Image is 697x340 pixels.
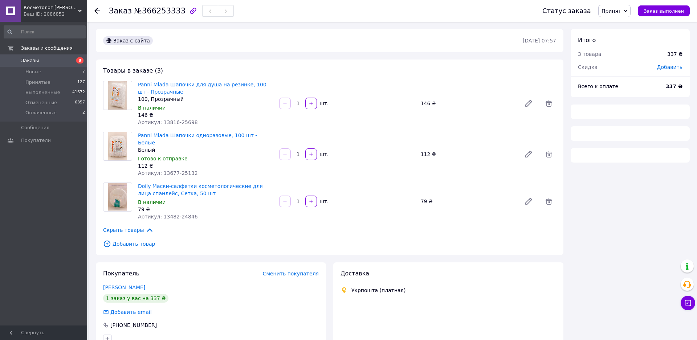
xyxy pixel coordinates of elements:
[25,79,50,86] span: Принятые
[138,199,166,205] span: В наличии
[103,270,139,277] span: Покупатель
[523,38,556,44] time: [DATE] 07:57
[138,206,273,213] div: 79 ₴
[138,111,273,119] div: 146 ₴
[138,170,198,176] span: Артикул: 13677-25132
[21,124,49,131] span: Сообщения
[542,194,556,209] span: Удалить
[418,98,518,108] div: 146 ₴
[108,183,127,211] img: Doily Маски-салфетки косметологические для лица спанлейс, Сетка, 50 шт
[102,308,152,316] div: Добавить email
[138,95,273,103] div: 100, Прозрачный
[138,146,273,153] div: Белый
[110,321,158,329] div: [PHONE_NUMBER]
[77,79,85,86] span: 127
[25,110,57,116] span: Оплаченные
[108,132,127,160] img: Panni Mlada Шапочки одноразовые, 100 шт - Белые
[25,89,60,96] span: Выполненные
[578,51,601,57] span: 3 товара
[521,96,536,111] a: Редактировать
[602,8,621,14] span: Принят
[418,149,518,159] div: 112 ₴
[82,110,85,116] span: 2
[82,69,85,75] span: 7
[138,132,257,146] a: Panni Mlada Шапочки одноразовые, 100 шт - Белые
[75,99,85,106] span: 6357
[666,83,682,89] b: 337 ₴
[657,64,682,70] span: Добавить
[138,183,263,196] a: Doily Маски-салфетки косметологические для лица спанлейс, Сетка, 50 шт
[681,296,695,310] button: Чат с покупателем
[21,57,39,64] span: Заказы
[138,119,198,125] span: Артикул: 13816-25698
[318,198,329,205] div: шт.
[350,287,408,294] div: Укрпошта (платная)
[318,100,329,107] div: шт.
[103,67,163,74] span: Товары в заказе (3)
[578,83,618,89] span: Всего к оплате
[25,69,41,75] span: Новые
[110,308,152,316] div: Добавить email
[667,50,682,58] div: 337 ₴
[25,99,57,106] span: Отмененные
[94,7,100,15] div: Вернуться назад
[103,240,556,248] span: Добавить товар
[134,7,186,15] span: №366253333
[103,226,154,234] span: Скрыть товары
[72,89,85,96] span: 41672
[138,162,273,169] div: 112 ₴
[21,45,73,52] span: Заказы и сообщения
[24,11,87,17] div: Ваш ID: 2086852
[138,156,188,161] span: Готово к отправке
[263,271,319,276] span: Сменить покупателя
[138,214,198,220] span: Артикул: 13482-24846
[21,137,51,144] span: Покупатели
[644,8,684,14] span: Заказ выполнен
[542,96,556,111] span: Удалить
[542,147,556,161] span: Удалить
[138,82,266,95] a: Panni Mlada Шапочки для душа на резинке, 100 шт - Прозрачные
[521,147,536,161] a: Редактировать
[109,7,132,15] span: Заказ
[578,37,596,44] span: Итого
[103,284,145,290] a: [PERSON_NAME]
[341,270,369,277] span: Доставка
[76,57,83,64] span: 8
[418,196,518,206] div: 79 ₴
[521,194,536,209] a: Редактировать
[542,7,591,15] div: Статус заказа
[138,105,166,111] span: В наличии
[24,4,78,11] span: Косметолог сервис lemag.ua
[578,64,598,70] span: Скидка
[103,294,168,303] div: 1 заказ у вас на 337 ₴
[318,151,329,158] div: шт.
[108,81,127,110] img: Panni Mlada Шапочки для душа на резинке, 100 шт - Прозрачные
[103,36,153,45] div: Заказ с сайта
[638,5,690,16] button: Заказ выполнен
[4,25,86,38] input: Поиск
